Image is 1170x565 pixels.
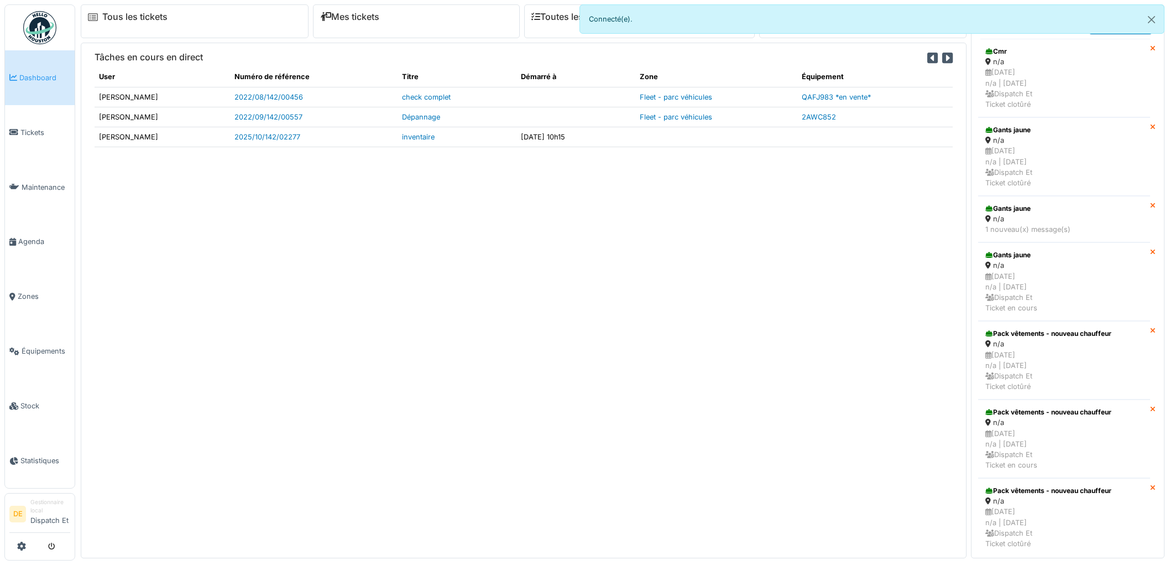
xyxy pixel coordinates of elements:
a: Maintenance [5,160,75,215]
a: Dépannage [402,113,440,121]
a: Fleet - parc véhicules [640,113,712,121]
a: Tickets [5,105,75,160]
div: n/a [985,496,1143,506]
th: Démarré à [516,67,635,87]
img: Badge_color-CXgf-gQk.svg [23,11,56,44]
div: n/a [985,214,1143,224]
a: Tous les tickets [102,12,168,22]
th: Titre [398,67,516,87]
div: [DATE] n/a | [DATE] Dispatch Et Ticket clotûré [985,146,1143,188]
td: [PERSON_NAME] [95,127,230,147]
span: Agenda [18,236,70,247]
div: Gants jaune [985,204,1143,214]
a: Toutes les tâches [531,12,614,22]
td: [DATE] 10h15 [516,127,635,147]
span: Statistiques [20,455,70,466]
a: Cmr n/a [DATE]n/a | [DATE] Dispatch EtTicket clotûré [978,39,1150,117]
div: n/a [985,339,1143,349]
a: Gants jaune n/a [DATE]n/a | [DATE] Dispatch EtTicket en cours [978,242,1150,321]
div: [DATE] n/a | [DATE] Dispatch Et Ticket en cours [985,428,1143,471]
a: Dashboard [5,50,75,105]
div: Connecté(e). [579,4,1164,34]
span: Équipements [22,346,70,356]
a: Gants jaune n/a 1 nouveau(x) message(s) [978,196,1150,242]
a: Mes tickets [320,12,379,22]
a: Statistiques [5,433,75,488]
div: 1 nouveau(x) message(s) [985,224,1143,235]
a: QAFJ983 *en vente* [802,93,871,101]
span: Maintenance [22,182,70,193]
h6: Tâches en cours en direct [95,52,203,63]
a: 2022/08/142/00456 [234,93,303,101]
a: Fleet - parc véhicules [640,93,712,101]
div: Gants jaune [985,250,1143,260]
div: Pack vêtements - nouveau chauffeur [985,407,1143,417]
div: Gestionnaire local [30,498,70,515]
div: Gants jaune [985,125,1143,135]
div: Pack vêtements - nouveau chauffeur [985,486,1143,496]
div: n/a [985,135,1143,146]
div: [DATE] n/a | [DATE] Dispatch Et Ticket clotûré [985,350,1143,392]
span: Dashboard [19,72,70,83]
div: Pack vêtements - nouveau chauffeur [985,329,1143,339]
a: inventaire [402,133,435,141]
a: Pack vêtements - nouveau chauffeur n/a [DATE]n/a | [DATE] Dispatch EtTicket clotûré [978,478,1150,557]
a: 2022/09/142/00557 [234,113,302,121]
a: Équipements [5,324,75,379]
span: translation missing: fr.shared.user [99,72,115,81]
a: Gants jaune n/a [DATE]n/a | [DATE] Dispatch EtTicket clotûré [978,117,1150,196]
a: check complet [402,93,451,101]
button: Close [1139,5,1164,34]
a: Agenda [5,215,75,269]
div: [DATE] n/a | [DATE] Dispatch Et Ticket clotûré [985,506,1143,549]
div: n/a [985,56,1143,67]
a: Stock [5,379,75,433]
a: Pack vêtements - nouveau chauffeur n/a [DATE]n/a | [DATE] Dispatch EtTicket en cours [978,400,1150,478]
a: Pack vêtements - nouveau chauffeur n/a [DATE]n/a | [DATE] Dispatch EtTicket clotûré [978,321,1150,400]
span: Stock [20,401,70,411]
div: [DATE] n/a | [DATE] Dispatch Et Ticket clotûré [985,67,1143,110]
th: Zone [635,67,797,87]
div: Cmr [985,46,1143,56]
li: Dispatch Et [30,498,70,530]
a: 2AWC852 [802,113,836,121]
div: [DATE] n/a | [DATE] Dispatch Et Ticket en cours [985,271,1143,314]
td: [PERSON_NAME] [95,107,230,127]
th: Équipement [797,67,953,87]
a: DE Gestionnaire localDispatch Et [9,498,70,533]
th: Numéro de référence [230,67,398,87]
li: DE [9,506,26,522]
span: Zones [18,291,70,302]
div: n/a [985,260,1143,271]
a: Zones [5,269,75,324]
a: 2025/10/142/02277 [234,133,300,141]
span: Tickets [20,127,70,138]
div: n/a [985,417,1143,428]
td: [PERSON_NAME] [95,87,230,107]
